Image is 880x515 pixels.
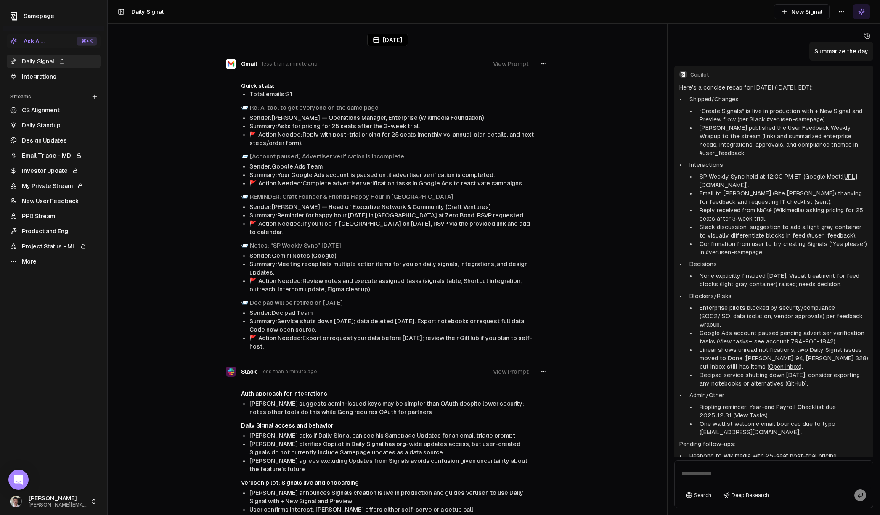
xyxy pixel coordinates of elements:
[696,272,868,288] li: None explicitly finalized [DATE]. Visual treatment for feed blocks (light gray container) raised;...
[8,470,29,490] div: Open Intercom Messenger
[241,299,248,306] span: envelope
[250,299,343,306] a: Decipad will be retired on [DATE]
[250,242,341,249] a: Notes: “SP Weekly Sync” [DATE]
[7,240,101,253] a: Project Status - ML
[488,56,534,71] button: View Prompt
[241,60,257,68] span: Gmail
[249,457,527,473] span: [PERSON_NAME] agrees excluding Updates from Signals avoids confusion given uncertainty about the ...
[241,193,248,200] span: envelope
[249,122,534,130] li: Summary: Asks for pricing for 25 seats after the 3-week trial.
[249,441,520,456] span: [PERSON_NAME] clarifies Copilot in Daily Signal has org-wide updates access, but user-created Sig...
[735,412,766,419] a: View Tasks
[241,421,534,430] h4: Daily Signal access and behavior
[7,70,101,83] a: Integrations
[249,171,534,179] li: Summary: Your Google Ads account is paused until advertiser verification is completed.
[10,496,22,507] img: _image
[7,34,101,48] button: Ask AI...⌘+K
[787,380,805,387] a: GitHub
[367,34,408,46] div: [DATE]
[249,317,534,334] li: Summary: Service shuts down [DATE]; data deleted [DATE]. Export notebooks or request full data. C...
[689,95,868,103] p: Shipped/Changes
[249,277,257,284] span: flag
[696,124,868,157] li: [PERSON_NAME] published the User Feedback Weekly Wrapup to the stream ( ) and summarized enterpri...
[241,153,248,160] span: envelope
[249,489,523,504] span: [PERSON_NAME] announces Signals creation is live in production and guides Verusen to use Daily Si...
[24,13,54,19] span: Samepage
[250,153,404,160] a: [Account paused] Advertiser verification is incomplete
[249,130,534,147] li: Action Needed: Reply with post-trial pricing for 25 seats (monthly vs. annual, plan details, and ...
[696,420,868,436] li: One waitlist welcome email bounced due to typo ( ).
[689,391,868,399] p: Admin/Other
[249,277,534,293] li: Action Needed: Review notes and execute assigned tasks (signals table, Shortcut integration, outr...
[241,104,248,111] span: envelope
[7,209,101,223] a: PRD Stream
[686,452,868,460] li: Respond to Wikimedia with 25-seat post-trial pricing.
[696,240,868,256] li: Confirmation from user to try creating Signals (“Yes please”) in #verusen-samepage.
[249,220,257,227] span: flag
[690,71,868,78] span: Copilot
[249,114,534,122] li: Sender: [PERSON_NAME] — Operations Manager, Enterprise (Wikimedia Foundation)
[262,368,317,375] span: less than a minute ago
[241,82,534,90] div: Quick stats:
[249,334,534,351] li: Action Needed: Export or request your data before [DATE]; review their GitHub if you plan to self...
[7,224,101,238] a: Product and Eng
[249,211,534,219] li: Summary: Reminder for happy hour [DATE] in [GEOGRAPHIC_DATA] at Zero Bond. RSVP requested.
[696,329,868,346] li: Google Ads account paused pending advertiser verification tasks ( – see account 794-906-1842).
[131,8,164,16] h1: Daily Signal
[696,223,868,240] li: Slack discussion: suggestion to add a light gray container to visually differentiate blocks in fe...
[7,149,101,162] a: Email Triage - MD
[689,292,868,300] p: Blockers/Risks
[769,363,800,370] a: Open Inbox
[7,164,101,177] a: Investor Update
[696,172,868,189] li: SP Weekly Sync held at 12:00 PM ET (Google Meet: ).
[249,260,534,277] li: Summary: Meeting recap lists multiple action items for you on daily signals, integrations, and de...
[249,180,257,187] span: flag
[241,389,534,398] h4: Auth approach for integrations
[249,309,534,317] li: Sender: Decipad Team
[7,55,101,68] a: Daily Signal
[29,495,87,502] span: [PERSON_NAME]
[241,478,534,487] h4: Verusen pilot: Signals live and onboarding
[249,131,257,138] span: flag
[689,260,868,268] p: Decisions
[679,440,868,448] p: Pending follow-ups:
[249,506,473,513] span: User confirms interest; [PERSON_NAME] offers either self-serve or a setup call
[7,194,101,208] a: New User Feedback
[696,304,868,329] li: Enterprise pilots blocked by security/compliance (SOC2/ISO, data isolation, vendor approvals) per...
[696,107,868,124] li: “Create Signals” is live in production with + New Signal and Preview flow (per Slack #verusen-sam...
[250,193,453,200] a: REMINDER: Craft Founder & Friends Happy Hour in [GEOGRAPHIC_DATA]
[696,189,868,206] li: Email to [PERSON_NAME] (Rite‑[PERSON_NAME]) thanking for feedback and requesting IT checklist (se...
[262,61,318,67] span: less than a minute ago
[696,206,868,223] li: Reply received from Naïké (Wikimedia) asking pricing for 25 seats after 3‑week trial.
[249,203,534,211] li: Sender: [PERSON_NAME] — Head of Executive Network & Community (Craft Ventures)
[226,367,236,377] img: Slack
[701,429,799,436] a: [EMAIL_ADDRESS][DOMAIN_NAME]
[681,489,716,501] button: Search
[249,432,515,439] span: [PERSON_NAME] asks if Daily Signal can see his Samepage Updates for an email triage prompt
[249,219,534,236] li: Action Needed: If you’ll be in [GEOGRAPHIC_DATA] on [DATE], RSVP via the provided link and add to...
[29,502,87,508] span: [PERSON_NAME][EMAIL_ADDRESS]
[7,103,101,117] a: CS Alignment
[7,119,101,132] a: Daily Standup
[7,179,101,193] a: My Private Stream
[241,367,257,376] span: Slack
[7,134,101,147] a: Design Updates
[696,403,868,420] li: Rippling reminder: Year-end Payroll Checklist due 2025‑12‑31 ( ).
[241,242,248,249] span: envelope
[7,491,101,512] button: [PERSON_NAME][PERSON_NAME][EMAIL_ADDRESS]
[7,255,101,268] a: More
[679,83,868,92] p: Here’s a concise recap for [DATE] ([DATE], EDT):
[249,179,534,188] li: Action Needed: Complete advertiser verification tasks in Google Ads to reactivate campaigns.
[249,251,534,260] li: Sender: Gemini Notes (Google)
[696,371,868,388] li: Decipad service shutting down [DATE]; consider exporting any notebooks or alternatives ( ).
[774,4,830,19] button: New Signal
[250,104,379,111] a: Re: AI tool to get everyone on the same page
[249,400,524,415] span: [PERSON_NAME] suggests admin-issued keys may be simpler than OAuth despite lower security; notes ...
[249,90,534,98] li: Total emails: 21
[689,161,868,169] p: Interactions
[764,133,774,140] a: link
[696,346,868,371] li: Linear shows unread notifications; two Daily Signal issues moved to Done ([PERSON_NAME]‑94, [PERS...
[7,90,101,103] div: Streams
[814,47,868,55] p: Summarize the day
[488,364,534,379] button: View Prompt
